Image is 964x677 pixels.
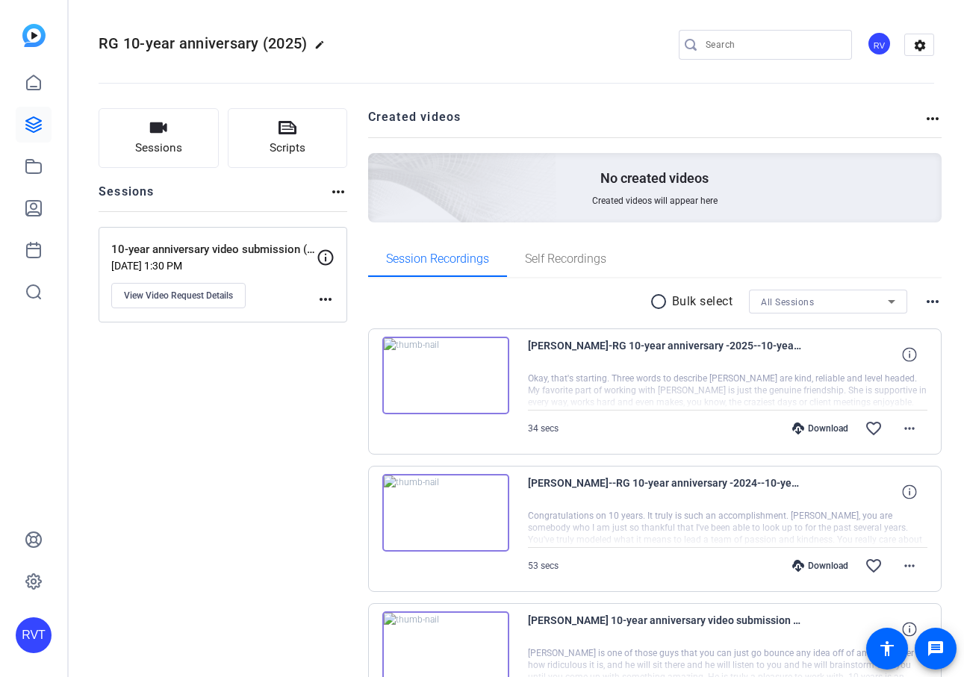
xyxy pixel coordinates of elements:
[592,195,718,207] span: Created videos will appear here
[878,640,896,658] mat-icon: accessibility
[124,290,233,302] span: View Video Request Details
[706,36,840,54] input: Search
[672,293,733,311] p: Bulk select
[785,422,856,434] div: Download
[386,253,489,265] span: Session Recordings
[314,40,332,57] mat-icon: edit
[317,290,335,308] mat-icon: more_horiz
[270,140,305,157] span: Scripts
[329,183,347,201] mat-icon: more_horiz
[867,31,892,56] div: RV
[785,560,856,572] div: Download
[99,34,307,52] span: RG 10-year anniversary (2025)
[600,169,709,187] p: No created videos
[382,337,509,414] img: thumb-nail
[865,557,883,575] mat-icon: favorite_border
[927,640,945,658] mat-icon: message
[22,24,46,47] img: blue-gradient.svg
[135,140,182,157] span: Sessions
[901,557,918,575] mat-icon: more_horiz
[905,34,935,57] mat-icon: settings
[901,419,918,437] mat-icon: more_horiz
[924,293,942,311] mat-icon: more_horiz
[865,419,883,437] mat-icon: favorite_border
[368,108,924,137] h2: Created videos
[528,474,804,510] span: [PERSON_NAME]--RG 10-year anniversary -2024--10-year anniversary video submission -2024- -1758640...
[228,108,348,168] button: Scripts
[525,253,606,265] span: Self Recordings
[99,108,219,168] button: Sessions
[761,297,814,308] span: All Sessions
[528,561,559,571] span: 53 secs
[528,337,804,372] span: [PERSON_NAME]-RG 10-year anniversary -2025--10-year anniversary video submission -2024- -17598470...
[201,5,557,329] img: Creted videos background
[16,617,52,653] div: RVT
[867,31,893,57] ngx-avatar: Reingold Video Team
[528,423,559,434] span: 34 secs
[382,474,509,552] img: thumb-nail
[99,183,155,211] h2: Sessions
[111,260,317,272] p: [DATE] 1:30 PM
[528,611,804,647] span: [PERSON_NAME] 10-year anniversary video submission _2024_ [DATE] 10_32_53
[650,293,672,311] mat-icon: radio_button_unchecked
[924,110,942,128] mat-icon: more_horiz
[111,283,246,308] button: View Video Request Details
[111,241,317,258] p: 10-year anniversary video submission (2024)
